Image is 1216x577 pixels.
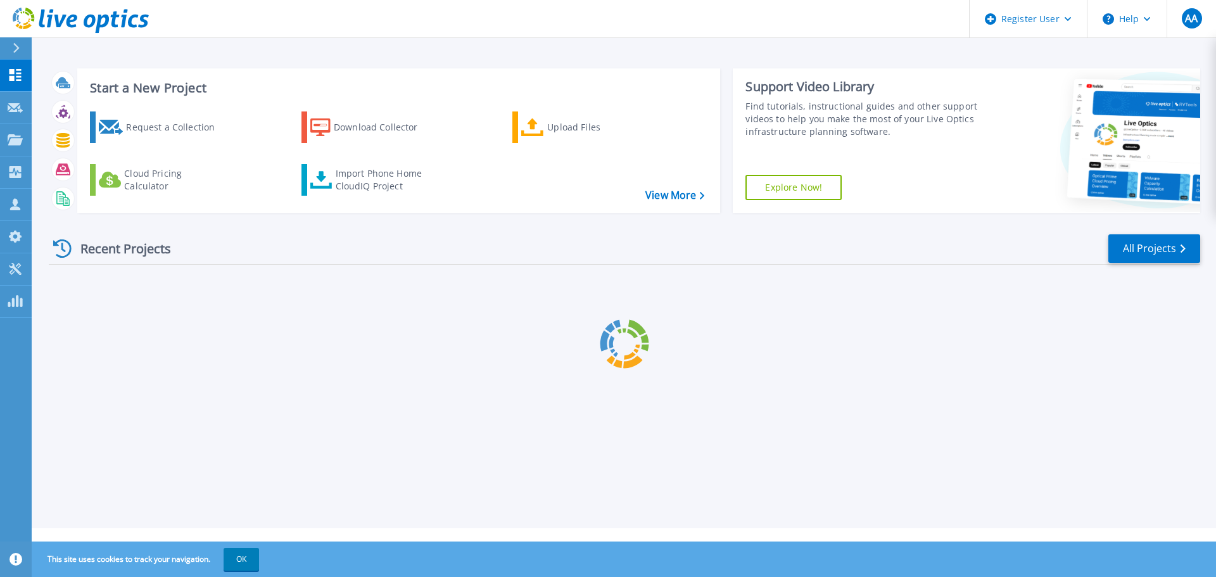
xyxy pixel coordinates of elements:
[745,175,842,200] a: Explore Now!
[645,189,704,201] a: View More
[512,111,654,143] a: Upload Files
[336,167,434,193] div: Import Phone Home CloudIQ Project
[301,111,443,143] a: Download Collector
[124,167,225,193] div: Cloud Pricing Calculator
[224,548,259,571] button: OK
[745,79,984,95] div: Support Video Library
[49,233,188,264] div: Recent Projects
[1108,234,1200,263] a: All Projects
[126,115,227,140] div: Request a Collection
[547,115,649,140] div: Upload Files
[90,81,704,95] h3: Start a New Project
[90,164,231,196] a: Cloud Pricing Calculator
[745,100,984,138] div: Find tutorials, instructional guides and other support videos to help you make the most of your L...
[35,548,259,571] span: This site uses cookies to track your navigation.
[90,111,231,143] a: Request a Collection
[334,115,435,140] div: Download Collector
[1185,13,1198,23] span: AA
